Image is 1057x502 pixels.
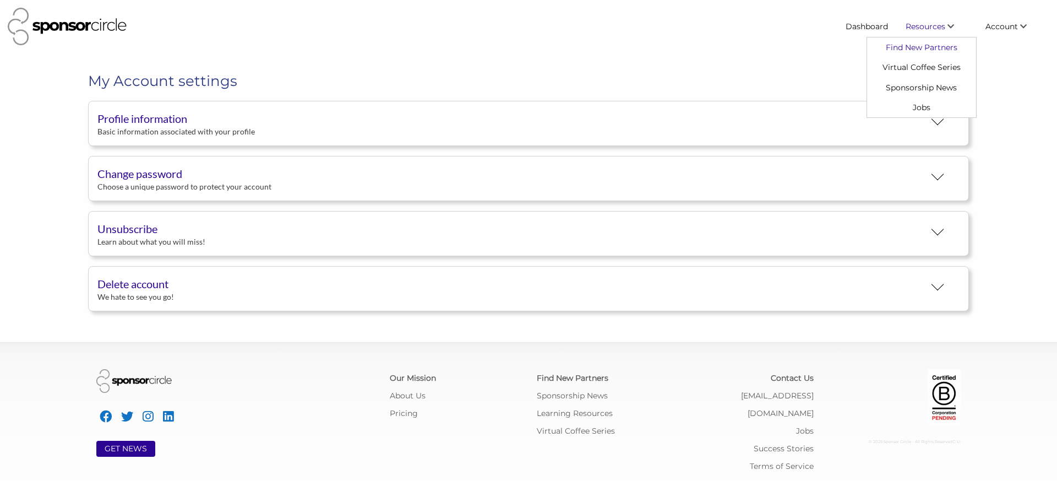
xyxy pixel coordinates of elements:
[906,21,945,31] span: Resources
[928,369,961,424] img: Certified Corporation Pending Logo
[390,373,436,383] a: Our Mission
[867,37,976,57] a: Find New Partners
[97,127,924,137] div: Basic information associated with your profile
[796,426,814,436] a: Jobs
[97,182,924,192] div: Choose a unique password to protect your account
[537,391,608,401] a: Sponsorship News
[97,220,924,237] div: Unsubscribe
[830,433,961,451] div: © 2025 Sponsor Circle - All Rights Reserved
[741,391,814,418] a: [EMAIL_ADDRESS][DOMAIN_NAME]
[88,211,969,256] button: Unsubscribe Learn about what you will miss!
[88,101,969,146] button: Profile information Basic information associated with your profile
[754,444,814,454] a: Success Stories
[88,156,969,201] button: Change password Choose a unique password to protect your account
[837,17,897,36] a: Dashboard
[537,408,613,418] a: Learning Resources
[897,17,977,36] li: Resources
[750,461,814,471] a: Terms of Service
[97,237,924,247] div: Learn about what you will miss!
[8,8,127,45] img: Sponsor Circle Logo
[97,110,924,127] div: Profile information
[97,165,924,182] div: Change password
[390,408,418,418] a: Pricing
[537,373,608,383] a: Find New Partners
[97,292,924,302] div: We hate to see you go!
[88,266,969,311] button: Delete account We hate to see you go!
[537,426,615,436] a: Virtual Coffee Series
[867,98,976,117] a: Jobs
[985,21,1018,31] span: Account
[867,77,976,97] a: Sponsorship News
[771,373,814,383] a: Contact Us
[88,71,969,91] h1: My Account settings
[952,439,961,444] span: C: U:
[390,391,426,401] a: About Us
[867,57,976,77] a: Virtual Coffee Series
[977,17,1049,36] li: Account
[96,369,172,393] img: Sponsor Circle Logo
[97,276,924,292] div: Delete account
[105,444,147,454] a: GET NEWS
